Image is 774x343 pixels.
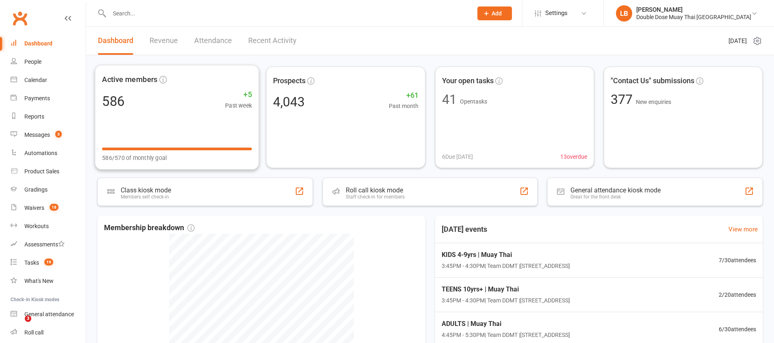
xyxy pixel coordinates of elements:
[11,254,86,272] a: Tasks 19
[24,168,59,175] div: Product Sales
[225,101,252,110] span: Past week
[24,95,50,101] div: Payments
[24,329,43,336] div: Roll call
[24,132,50,138] div: Messages
[273,95,305,108] div: 4,043
[570,194,661,200] div: Great for the front desk
[545,4,568,22] span: Settings
[442,93,457,106] div: 41
[44,259,53,265] span: 19
[24,58,41,65] div: People
[11,126,86,144] a: Messages 3
[10,8,30,28] a: Clubworx
[248,27,297,55] a: Recent Activity
[636,6,751,13] div: [PERSON_NAME]
[102,153,167,162] span: 586/570 of monthly goal
[389,101,418,110] span: Past month
[55,131,62,138] span: 3
[442,284,570,295] span: TEENS 10yrs+ | Muay Thai
[121,194,171,200] div: Members self check-in
[8,315,28,335] iframe: Intercom live chat
[24,223,49,229] div: Workouts
[11,35,86,53] a: Dashboard
[11,305,86,324] a: General attendance kiosk mode
[24,259,39,266] div: Tasks
[98,27,133,55] a: Dashboard
[273,75,306,87] span: Prospects
[24,278,54,284] div: What's New
[719,256,756,265] span: 7 / 30 attendees
[346,186,405,194] div: Roll call kiosk mode
[121,186,171,194] div: Class kiosk mode
[25,315,31,322] span: 3
[11,162,86,181] a: Product Sales
[636,99,671,105] span: New enquiries
[477,6,512,20] button: Add
[728,224,758,234] a: View more
[11,324,86,342] a: Roll call
[104,222,195,234] span: Membership breakdown
[24,77,47,83] div: Calendar
[560,152,587,161] span: 13 overdue
[442,319,570,329] span: ADULTS | Muay Thai
[11,272,86,290] a: What's New
[11,181,86,199] a: Gradings
[435,222,494,237] h3: [DATE] events
[24,311,74,317] div: General attendance
[442,261,570,270] span: 3:45PM - 4:30PM | Team DDMT | [STREET_ADDRESS]
[11,53,86,71] a: People
[150,27,178,55] a: Revenue
[11,89,86,108] a: Payments
[611,75,694,87] span: "Contact Us" submissions
[11,199,86,217] a: Waivers 18
[24,40,52,47] div: Dashboard
[636,13,751,21] div: Double Dose Muay Thai [GEOGRAPHIC_DATA]
[107,8,467,19] input: Search...
[616,5,632,22] div: LB
[570,186,661,194] div: General attendance kiosk mode
[24,186,48,193] div: Gradings
[24,205,44,211] div: Waivers
[225,89,252,101] span: +5
[460,98,487,105] span: Open tasks
[194,27,232,55] a: Attendance
[719,290,756,299] span: 2 / 20 attendees
[24,113,44,120] div: Reports
[102,95,125,108] div: 586
[11,217,86,235] a: Workouts
[719,325,756,334] span: 6 / 30 attendees
[11,108,86,126] a: Reports
[442,296,570,305] span: 3:45PM - 4:30PM | Team DDMT | [STREET_ADDRESS]
[11,144,86,162] a: Automations
[11,235,86,254] a: Assessments
[24,241,65,248] div: Assessments
[611,92,636,107] span: 377
[24,150,57,156] div: Automations
[492,10,502,17] span: Add
[346,194,405,200] div: Staff check-in for members
[442,250,570,260] span: KIDS 4-9yrs | Muay Thai
[442,330,570,339] span: 4:45PM - 5:30PM | Team DDMT | [STREET_ADDRESS]
[728,36,747,46] span: [DATE]
[389,90,418,101] span: +61
[11,71,86,89] a: Calendar
[102,73,157,86] span: Active members
[442,152,473,161] span: 6 Due [DATE]
[442,75,494,87] span: Your open tasks
[50,204,59,211] span: 18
